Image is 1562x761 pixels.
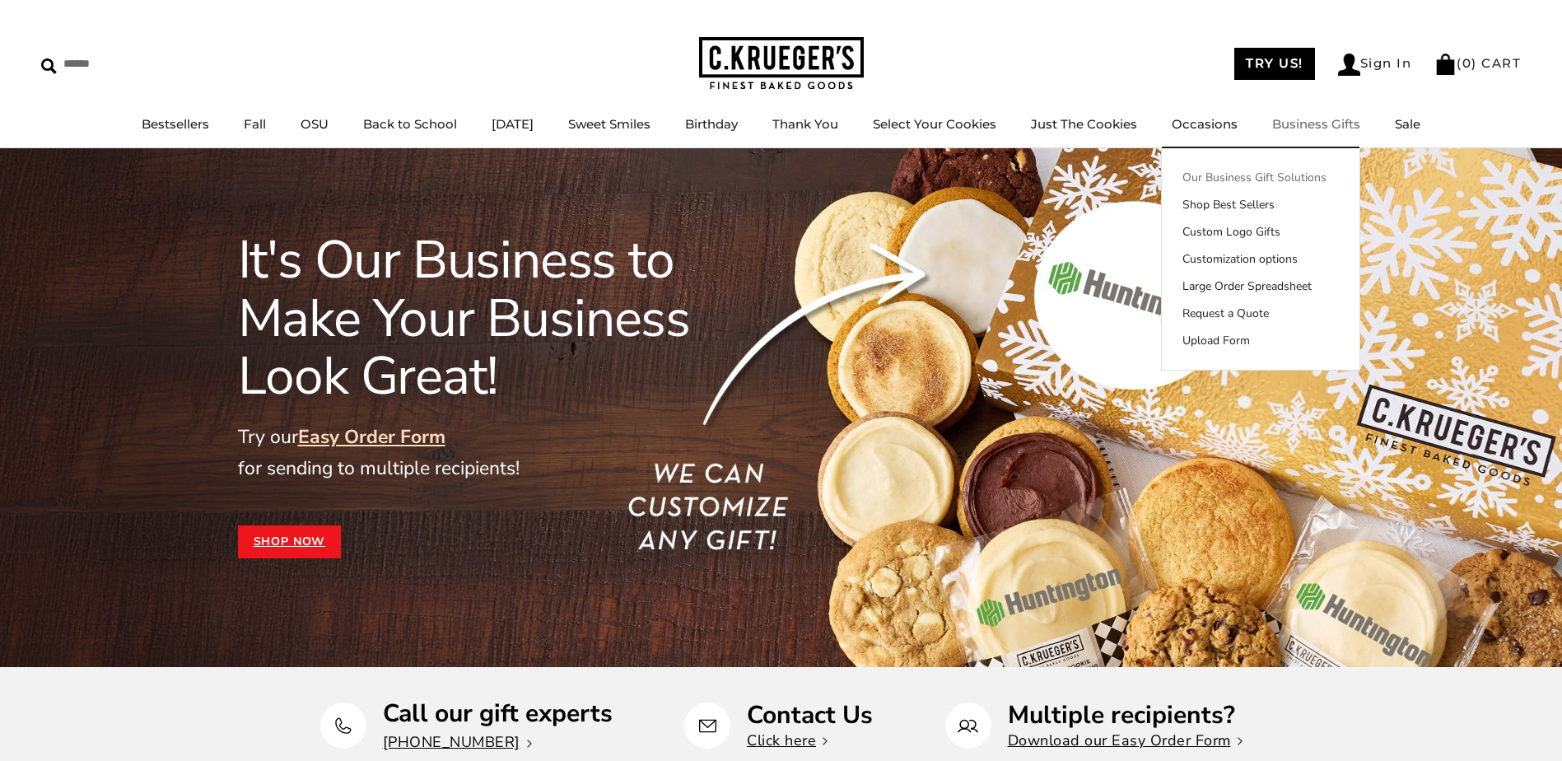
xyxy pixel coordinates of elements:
[1434,54,1457,75] img: Bag
[238,231,762,405] h1: It's Our Business to Make Your Business Look Great!
[383,732,532,752] a: [PHONE_NUMBER]
[772,116,838,132] a: Thank You
[1162,223,1359,240] a: Custom Logo Gifts
[1162,196,1359,213] a: Shop Best Sellers
[699,37,864,91] img: C.KRUEGER'S
[1162,169,1359,186] a: Our Business Gift Solutions
[1162,250,1359,268] a: Customization options
[238,422,762,484] p: Try our for sending to multiple recipients!
[1162,332,1359,349] a: Upload Form
[333,716,353,736] img: Call our gift experts
[1395,116,1420,132] a: Sale
[492,116,534,132] a: [DATE]
[697,716,718,736] img: Contact Us
[568,116,650,132] a: Sweet Smiles
[1462,55,1472,71] span: 0
[1338,54,1360,76] img: Account
[1008,703,1243,728] p: Multiple recipients?
[685,116,738,132] a: Birthday
[1162,305,1359,322] a: Request a Quote
[1031,116,1137,132] a: Just The Cookies
[873,116,996,132] a: Select Your Cookies
[298,424,445,450] a: Easy Order Form
[244,116,266,132] a: Fall
[41,51,237,77] input: Search
[1338,54,1412,76] a: Sign In
[142,116,209,132] a: Bestsellers
[363,116,457,132] a: Back to School
[1272,116,1360,132] a: Business Gifts
[1172,116,1238,132] a: Occasions
[747,731,828,750] a: Click here
[1434,55,1521,71] a: (0) CART
[238,525,342,558] a: Shop Now
[958,716,978,736] img: Multiple recipients?
[41,58,57,74] img: Search
[1234,48,1315,80] a: TRY US!
[301,116,329,132] a: OSU
[1162,278,1359,295] a: Large Order Spreadsheet
[747,703,873,728] p: Contact Us
[383,701,613,726] p: Call our gift experts
[1008,731,1243,750] a: Download our Easy Order Form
